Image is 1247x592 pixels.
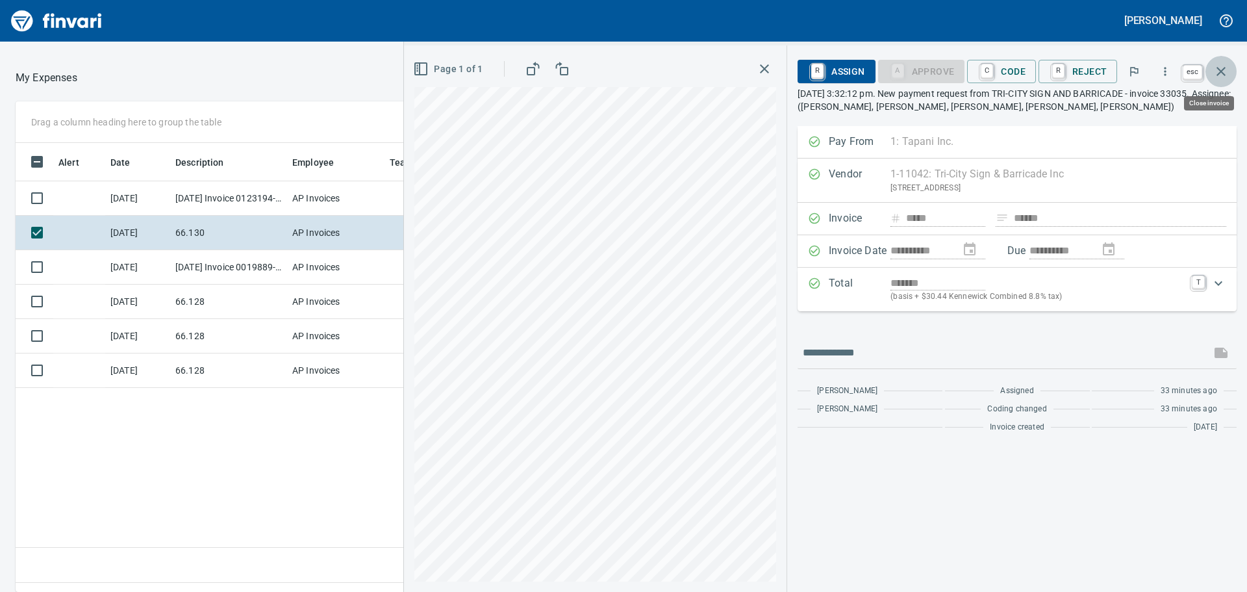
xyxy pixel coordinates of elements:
h5: [PERSON_NAME] [1124,14,1202,27]
span: Alert [58,155,96,170]
p: [DATE] 3:32:12 pm. New payment request from TRI-CITY SIGN AND BARRICADE - invoice 33035. Assignee... [798,87,1237,113]
td: AP Invoices [287,285,384,319]
a: R [811,64,824,78]
span: [PERSON_NAME] [817,385,877,398]
span: Date [110,155,147,170]
button: RReject [1039,60,1117,83]
td: 66.128 [170,319,287,354]
span: Assign [808,60,864,83]
p: Drag a column heading here to group the table [31,116,221,129]
button: CCode [967,60,1036,83]
button: RAssign [798,60,875,83]
a: T [1192,276,1205,289]
span: Code [977,60,1026,83]
span: Team [390,155,431,170]
img: Finvari [8,5,105,36]
td: AP Invoices [287,250,384,285]
span: Alert [58,155,79,170]
td: AP Invoices [287,181,384,216]
td: 66.128 [170,354,287,388]
td: [DATE] Invoice 0019889-IN from Highway Specialties LLC (1-10458) [170,250,287,285]
span: Coding changed [987,403,1046,416]
button: [PERSON_NAME] [1121,10,1205,31]
span: 33 minutes ago [1161,385,1217,398]
span: Employee [292,155,351,170]
span: Description [175,155,224,170]
span: [PERSON_NAME] [817,403,877,416]
span: Invoice created [990,421,1044,434]
td: AP Invoices [287,319,384,354]
button: More [1151,57,1179,86]
span: Reject [1049,60,1107,83]
p: Total [829,276,890,303]
td: [DATE] Invoice 0123194-IN from Highway Specialties LLC (1-10458) [170,181,287,216]
td: [DATE] [105,319,170,354]
td: [DATE] [105,285,170,319]
td: AP Invoices [287,216,384,250]
td: [DATE] [105,354,170,388]
div: Coding Required [878,65,965,76]
span: Assigned [1000,385,1033,398]
td: 66.128 [170,285,287,319]
td: [DATE] [105,181,170,216]
span: Employee [292,155,334,170]
a: esc [1183,65,1202,79]
span: Description [175,155,241,170]
td: [DATE] [105,250,170,285]
span: [DATE] [1194,421,1217,434]
td: 66.130 [170,216,287,250]
span: Date [110,155,131,170]
button: Page 1 of 1 [410,57,488,81]
nav: breadcrumb [16,70,77,86]
span: This records your message into the invoice and notifies anyone mentioned [1205,337,1237,368]
span: Team [390,155,414,170]
a: C [981,64,993,78]
button: Flag [1120,57,1148,86]
p: My Expenses [16,70,77,86]
p: (basis + $30.44 Kennewick Combined 8.8% tax) [890,290,1184,303]
span: 33 minutes ago [1161,403,1217,416]
td: AP Invoices [287,354,384,388]
span: Page 1 of 1 [416,61,483,77]
a: R [1052,64,1064,78]
div: Expand [798,268,1237,311]
td: [DATE] [105,216,170,250]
